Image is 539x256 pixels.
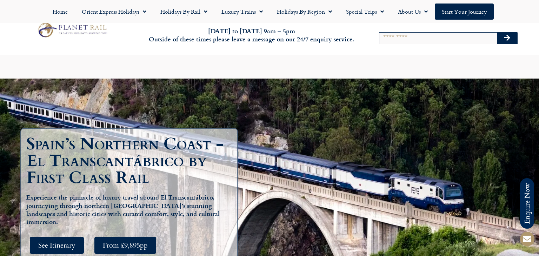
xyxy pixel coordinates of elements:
h1: Spain’s Northern Coast - El Transcantábrico by First Class Rail [26,136,235,186]
a: Home [46,4,75,20]
a: Start your Journey [435,4,494,20]
a: See Itinerary [30,237,84,254]
nav: Menu [4,4,535,20]
h6: [DATE] to [DATE] 9am – 5pm Outside of these times please leave a message on our 24/7 enquiry serv... [146,27,358,43]
a: From £9,895pp [94,237,156,254]
img: Planet Rail Train Holidays Logo [35,21,109,39]
span: See Itinerary [38,241,75,250]
a: Luxury Trains [214,4,270,20]
a: Holidays by Region [270,4,339,20]
a: About Us [391,4,435,20]
button: Search [497,33,517,44]
a: Special Trips [339,4,391,20]
a: Holidays by Rail [153,4,214,20]
span: From £9,895pp [103,241,148,250]
a: Orient Express Holidays [75,4,153,20]
h5: Experience the pinnacle of luxury travel aboard El Transcantábrico, journeying through northern [... [26,193,235,226]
